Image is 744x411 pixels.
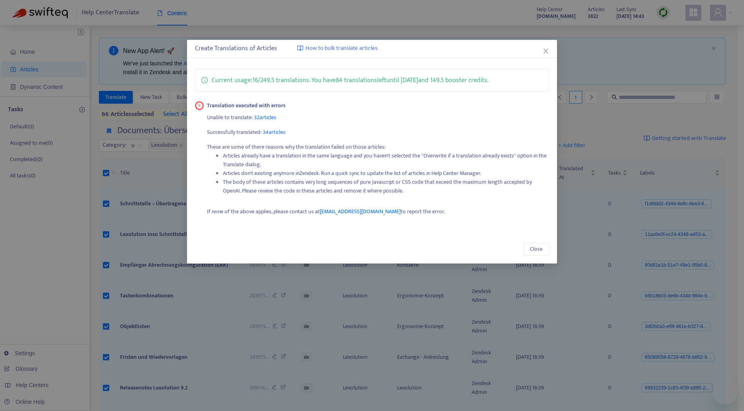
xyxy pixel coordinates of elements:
[223,169,549,178] li: Articles don't existing anymore in Zendesk . Run a quick sync to update the list of articles in H...
[207,128,549,137] p: Successfully translated:
[195,44,549,53] div: Create Translations of Articles
[223,178,549,195] li: The body of these articles contains very long sequences of pure Javascript or CSS code that excee...
[263,128,285,137] span: 34 articles
[207,113,549,122] p: Unable to translate:
[201,75,208,83] span: info-circle
[524,243,549,256] button: Close
[297,44,378,53] a: How to bulk translate articles
[320,207,401,216] span: [EMAIL_ADDRESS][DOMAIN_NAME]
[712,379,738,405] iframe: Schaltfläche zum Öffnen des Messaging-Fensters
[305,44,378,53] span: How to bulk translate articles
[541,47,550,55] button: Close
[207,101,285,110] strong: Translation executed with errors
[297,45,303,51] img: image-link
[223,151,549,169] li: Articles already have a translation in the same language and you haven't selected the "Overwrite ...
[530,245,543,254] span: Close
[212,75,488,85] p: Current usage: 16 / 249.5 translations . You have 84 translations left until [DATE] and 149.5 boo...
[197,103,202,108] span: close
[207,143,549,201] p: These are some of there reasons why the translation failed on those articles:
[543,48,549,54] span: close
[254,113,276,122] span: 32 articles
[207,207,549,216] p: If none of the above applies, please contact us at to report the error.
